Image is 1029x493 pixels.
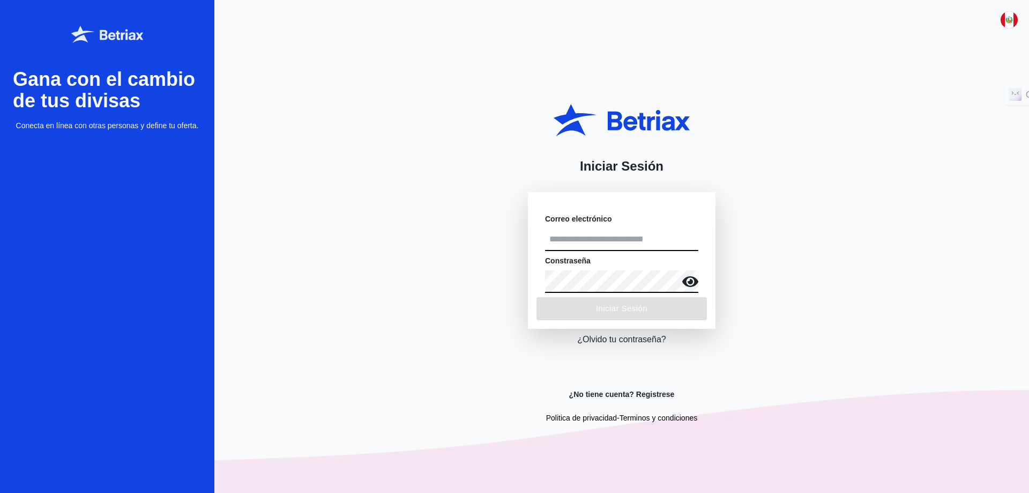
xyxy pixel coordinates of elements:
h3: Gana con el cambio de tus divisas [13,69,202,112]
label: Correo electrónico [545,214,612,224]
h1: Iniciar Sesión [580,158,663,175]
a: ¿Olvido tu contraseña? [577,333,666,346]
a: Terminos y condiciones [620,414,698,422]
img: svg%3e [1001,11,1018,28]
span: Conecta en línea con otras personas y define tu oferta. [16,120,199,131]
label: Constraseña [545,255,591,266]
img: Betriax logo [71,26,144,43]
a: ¿No tiene cuenta? Registrese [569,389,675,400]
a: Politica de privacidad [546,414,617,422]
p: - [546,413,697,423]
